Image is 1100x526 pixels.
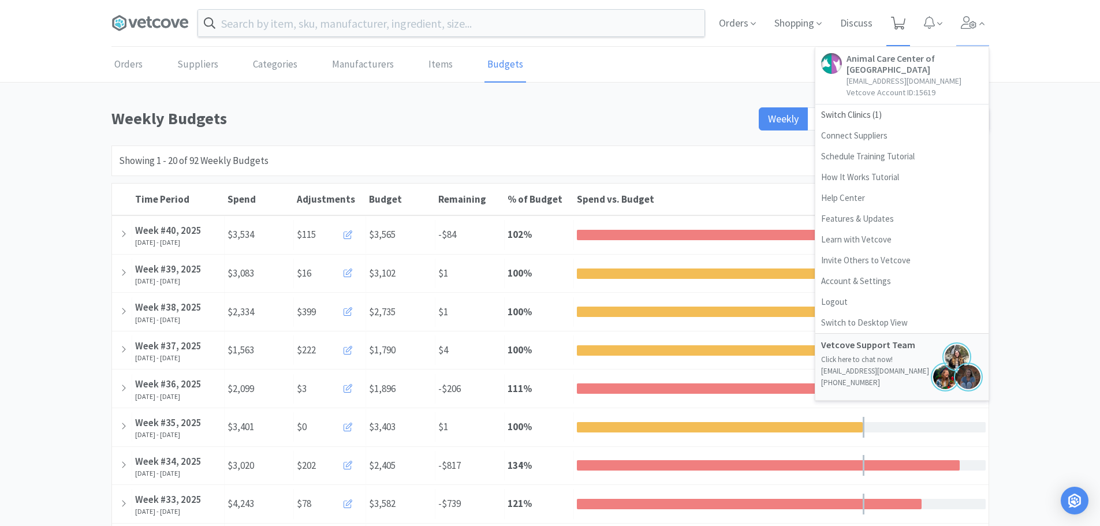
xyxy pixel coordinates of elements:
div: Week #37, 2025 [135,338,221,354]
span: $3,403 [369,420,396,433]
span: $2,405 [369,459,396,472]
span: $1,790 [369,344,396,356]
strong: 134 % [508,459,532,472]
div: % of Budget [508,193,571,206]
a: Budgets [484,47,526,83]
span: $1 [438,420,448,433]
span: $1 [438,305,448,318]
h5: Animal Care Center of [GEOGRAPHIC_DATA] [847,53,983,75]
span: $1,896 [369,382,396,395]
a: Categories [250,47,300,83]
span: $2,099 [228,381,254,397]
span: $3,020 [228,458,254,473]
span: Switch Clinics ( 1 ) [815,105,989,125]
a: Suppliers [174,47,221,83]
a: Connect Suppliers [815,125,989,146]
span: Weekly [768,112,799,125]
span: $1,563 [228,342,254,358]
div: [DATE] - [DATE] [135,431,221,439]
span: $2,334 [228,304,254,320]
span: -$84 [438,228,456,241]
a: Discuss [836,18,877,29]
strong: 100 % [508,344,532,356]
a: Logout [815,292,989,312]
div: [DATE] - [DATE] [135,508,221,516]
span: $0 [297,419,307,435]
p: [EMAIL_ADDRESS][DOMAIN_NAME] [821,365,983,377]
h5: Vetcove Support Team [821,340,937,350]
p: Vetcove Account ID: 15619 [847,87,983,98]
span: -$817 [438,459,461,472]
span: $2,735 [369,305,396,318]
span: $202 [297,458,316,473]
div: [DATE] - [DATE] [135,277,221,285]
span: $1 [438,267,448,279]
div: Spend [228,193,291,206]
a: Features & Updates [815,208,989,229]
strong: 100 % [508,267,532,279]
a: Manufacturers [329,47,397,83]
a: How It Works Tutorial [815,167,989,188]
div: Week #36, 2025 [135,376,221,392]
div: [DATE] - [DATE] [135,354,221,362]
div: [DATE] - [DATE] [135,316,221,324]
span: $3,565 [369,228,396,241]
p: [EMAIL_ADDRESS][DOMAIN_NAME] [847,75,983,87]
div: [DATE] - [DATE] [135,238,221,247]
span: $399 [297,304,316,320]
span: $3,102 [369,267,396,279]
span: $3,401 [228,419,254,435]
a: Account & Settings [815,271,989,292]
p: [PHONE_NUMBER] [821,377,983,389]
strong: 100 % [508,420,532,433]
div: Week #40, 2025 [135,223,221,238]
span: $3,534 [228,227,254,243]
div: Week #35, 2025 [135,415,221,431]
a: Orders [111,47,146,83]
strong: 102 % [508,228,532,241]
div: Open Intercom Messenger [1061,487,1088,514]
span: $115 [297,227,316,243]
span: Adjustments [297,193,355,206]
span: $222 [297,342,316,358]
span: -$739 [438,497,461,510]
a: Items [426,47,456,83]
img: ksen.png [954,363,983,391]
img: hannah.png [942,342,971,371]
div: Showing 1 - 20 of 92 Weekly Budgets [119,153,269,169]
div: Remaining [438,193,502,206]
div: [DATE] - [DATE] [135,393,221,401]
input: Search by item, sku, manufacturer, ingredient, size... [198,10,704,36]
strong: 121 % [508,497,532,510]
div: [DATE] - [DATE] [135,469,221,477]
h1: Weekly Budgets [111,106,752,132]
span: $3 [297,381,307,397]
div: Week #39, 2025 [135,262,221,277]
a: Click here to chat now! [821,355,893,364]
span: $3,582 [369,497,396,510]
span: $4,243 [228,496,254,512]
div: Budget [369,193,432,206]
span: $3,083 [228,266,254,281]
span: $78 [297,496,311,512]
strong: 100 % [508,305,532,318]
div: Time Period [135,193,222,206]
div: Week #38, 2025 [135,300,221,315]
div: Spend vs. Budget [577,193,986,206]
a: Animal Care Center of [GEOGRAPHIC_DATA][EMAIL_ADDRESS][DOMAIN_NAME]Vetcove Account ID:15619 [815,47,989,105]
span: $16 [297,266,311,281]
img: jennifer.png [931,363,960,391]
div: Week #33, 2025 [135,492,221,508]
span: -$206 [438,382,461,395]
a: Help Center [815,188,989,208]
strong: 111 % [508,382,532,395]
a: Switch to Desktop View [815,312,989,333]
a: Schedule Training Tutorial [815,146,989,167]
span: $4 [438,344,448,356]
div: Week #34, 2025 [135,454,221,469]
a: Learn with Vetcove [815,229,989,250]
a: Invite Others to Vetcove [815,250,989,271]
